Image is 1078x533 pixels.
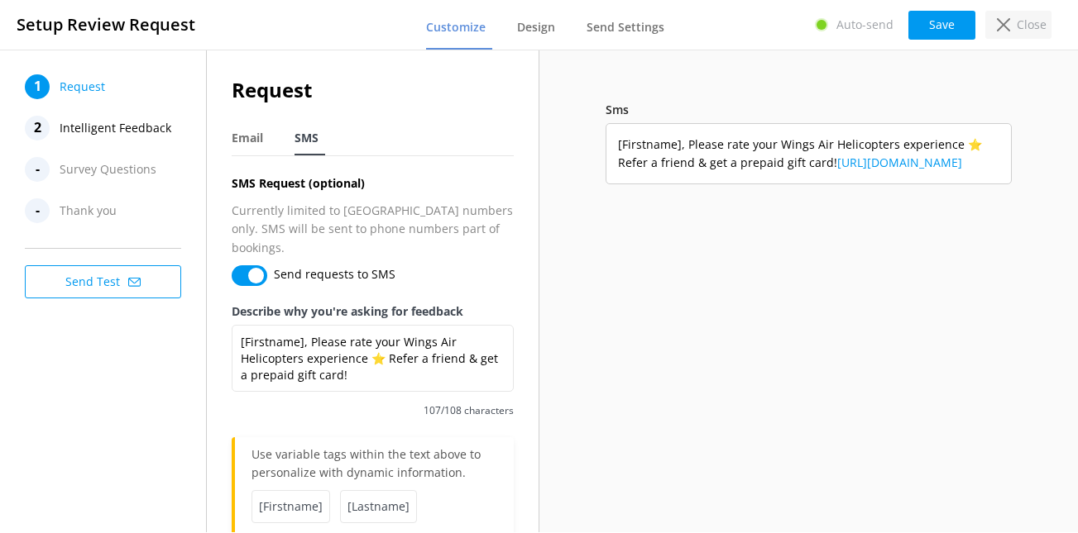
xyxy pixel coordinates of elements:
p: Use variable tags within the text above to personalize with dynamic information. [252,445,497,490]
h3: Setup Review Request [17,12,195,38]
button: Save [908,11,975,40]
h4: SMS Request (optional) [232,174,514,193]
div: 2 [25,116,50,140]
label: Describe why you're asking for feedback [232,302,514,321]
label: Sms [606,102,629,117]
span: SMS [295,130,319,146]
span: [Firstname] [252,490,330,523]
a: [URL][DOMAIN_NAME] [837,155,962,170]
span: Thank you [60,198,117,223]
div: - [25,157,50,182]
span: Customize [426,19,486,36]
div: 1 [25,74,50,99]
p: Auto-send [836,16,894,34]
label: Send requests to SMS [274,265,395,283]
span: 107/108 characters [232,402,514,418]
span: [Firstname], Please rate your Wings Air Helicopters experience ⭐ Refer a friend & get a prepaid g... [618,136,1000,173]
p: Currently limited to [GEOGRAPHIC_DATA] numbers only. SMS will be sent to phone numbers part of bo... [232,202,514,257]
h2: Request [232,74,514,106]
span: Send Settings [587,19,664,36]
p: Close [1017,16,1047,34]
span: [Lastname] [340,490,417,523]
span: Request [60,74,105,99]
textarea: [Firstname], Please rate your Wings Air Helicopters experience ⭐ Refer a friend & get a prepaid g... [232,325,514,392]
button: Send Test [25,265,181,298]
div: - [25,198,50,223]
span: Design [517,19,555,36]
span: Intelligent Feedback [60,116,171,140]
span: Survey Questions [60,157,156,182]
span: Email [232,130,263,146]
